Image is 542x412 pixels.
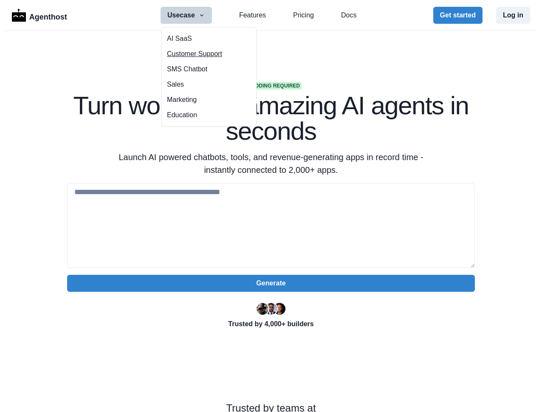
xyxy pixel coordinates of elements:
[29,8,67,23] p: Agenthost
[293,10,314,20] a: Pricing
[239,10,266,20] a: Features
[162,92,256,107] button: Marketing
[257,303,268,315] img: Ryan Florence
[162,62,256,77] a: SMS Chatbot
[108,151,434,176] p: Launch AI powered chatbots, tools, and revenue-generating apps in record time - instantly connect...
[274,303,285,315] img: Kent Dodds
[265,303,277,315] img: Segun Adebayo
[67,319,475,329] p: Trusted by 4,000+ builders
[162,107,256,123] button: Education
[162,77,256,92] button: Sales
[433,7,483,24] button: Get started
[161,7,212,24] button: Usecase
[12,9,26,22] img: Logo
[162,46,256,62] button: Customer Support
[67,93,475,144] h1: Turn words into amazing AI agents in seconds
[341,10,356,20] a: Docs
[240,82,302,90] span: No coding required
[67,275,475,292] button: Generate
[496,7,530,24] button: Log in
[12,8,67,23] a: LogoAgenthost
[162,31,256,46] button: AI SaaS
